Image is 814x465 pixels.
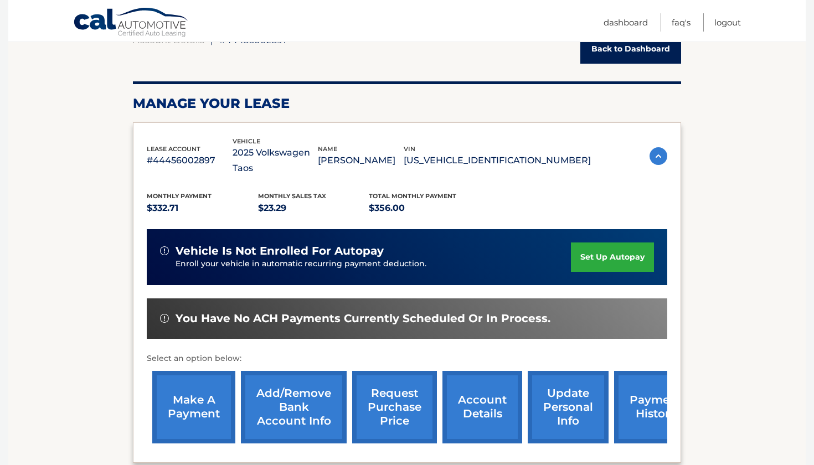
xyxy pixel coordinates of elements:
a: account details [442,371,522,443]
a: make a payment [152,371,235,443]
a: payment history [614,371,697,443]
p: Select an option below: [147,352,667,365]
p: Enroll your vehicle in automatic recurring payment deduction. [176,258,571,270]
span: Total Monthly Payment [369,192,456,200]
p: $356.00 [369,200,480,216]
a: Cal Automotive [73,7,189,39]
a: request purchase price [352,371,437,443]
span: lease account [147,145,200,153]
p: 2025 Volkswagen Taos [233,145,318,176]
span: Monthly Payment [147,192,212,200]
a: Add/Remove bank account info [241,371,347,443]
span: name [318,145,337,153]
p: $23.29 [258,200,369,216]
a: update personal info [528,371,609,443]
p: [PERSON_NAME] [318,153,404,168]
p: $332.71 [147,200,258,216]
p: #44456002897 [147,153,233,168]
span: vehicle [233,137,260,145]
img: accordion-active.svg [650,147,667,165]
img: alert-white.svg [160,246,169,255]
p: [US_VEHICLE_IDENTIFICATION_NUMBER] [404,153,591,168]
a: Dashboard [604,13,648,32]
a: FAQ's [672,13,691,32]
span: Monthly sales Tax [258,192,326,200]
h2: Manage Your Lease [133,95,681,112]
span: You have no ACH payments currently scheduled or in process. [176,312,550,325]
a: Logout [714,13,741,32]
span: vehicle is not enrolled for autopay [176,244,384,258]
a: Back to Dashboard [580,34,681,64]
a: set up autopay [571,242,654,272]
span: vin [404,145,415,153]
img: alert-white.svg [160,314,169,323]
